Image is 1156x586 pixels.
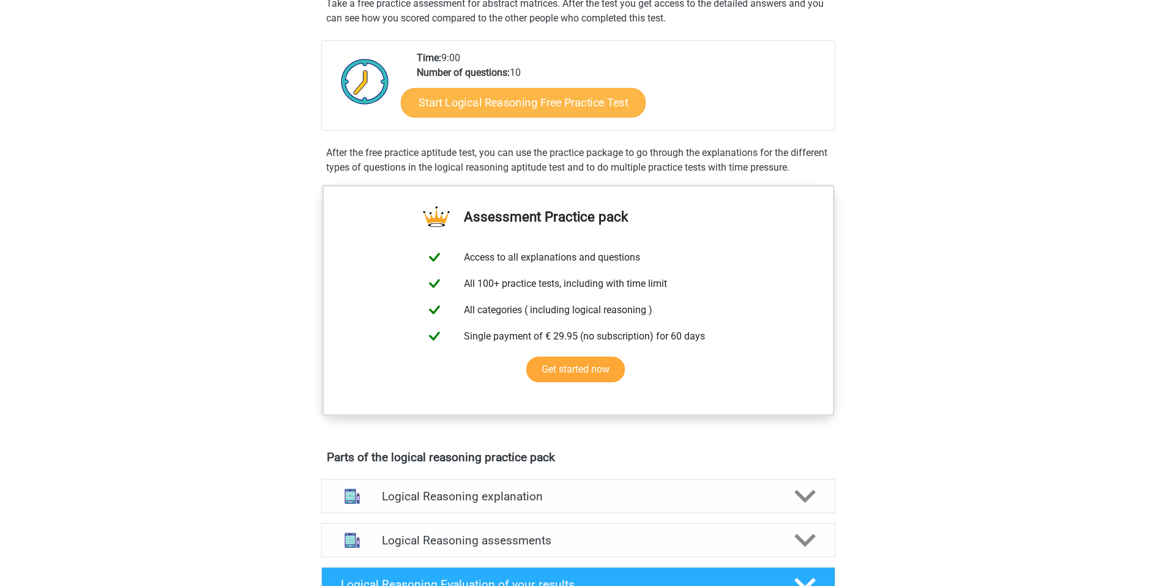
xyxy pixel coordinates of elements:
[327,450,830,464] h4: Parts of the logical reasoning practice pack
[401,87,646,117] a: Start Logical Reasoning Free Practice Test
[382,489,775,503] h4: Logical Reasoning explanation
[408,51,834,130] div: 9:00 10
[316,523,840,557] a: assessments Logical Reasoning assessments
[526,357,625,382] a: Get started now
[417,52,441,64] b: Time:
[316,479,840,513] a: explanations Logical Reasoning explanation
[337,525,368,556] img: logical reasoning assessments
[337,481,368,512] img: logical reasoning explanations
[321,146,835,175] div: After the free practice aptitude test, you can use the practice package to go through the explana...
[334,51,396,112] img: Clock
[417,67,510,78] b: Number of questions:
[382,533,775,547] h4: Logical Reasoning assessments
